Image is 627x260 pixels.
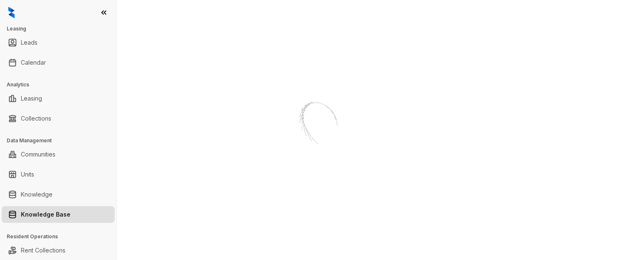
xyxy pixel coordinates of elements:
a: Collections [21,110,51,127]
a: Knowledge [21,186,53,203]
li: Units [2,166,115,183]
img: Loader [272,84,355,168]
li: Calendar [2,54,115,71]
div: Loading... [299,168,329,176]
li: Knowledge [2,186,115,203]
li: Communities [2,146,115,163]
li: Leasing [2,90,115,107]
li: Rent Collections [2,242,115,259]
h3: Resident Operations [7,233,116,240]
h3: Leasing [7,25,116,33]
h3: Analytics [7,81,116,88]
a: Leasing [21,90,42,107]
a: Leads [21,34,38,51]
a: Knowledge Base [21,206,70,223]
h3: Data Management [7,137,116,144]
a: Units [21,166,34,183]
a: Rent Collections [21,242,65,259]
a: Communities [21,146,55,163]
li: Collections [2,110,115,127]
li: Knowledge Base [2,206,115,223]
li: Leads [2,34,115,51]
a: Calendar [21,54,46,71]
img: logo [8,7,15,18]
